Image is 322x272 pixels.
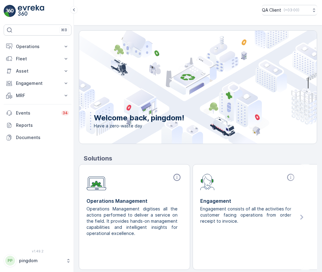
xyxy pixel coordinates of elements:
[16,80,59,86] p: Engagement
[18,5,44,17] img: logo_light-DOdMpM7g.png
[16,122,69,128] p: Reports
[63,111,68,115] p: 34
[200,173,215,190] img: module-icon
[16,93,59,99] p: MRF
[5,256,15,266] div: PP
[16,56,59,62] p: Fleet
[16,68,59,74] p: Asset
[4,131,71,144] a: Documents
[52,31,317,144] img: city illustration
[4,53,71,65] button: Fleet
[200,197,296,205] p: Engagement
[84,154,317,163] p: Solutions
[86,197,182,205] p: Operations Management
[94,113,184,123] p: Welcome back, pingdom!
[262,7,281,13] p: QA Client
[16,110,58,116] p: Events
[4,107,71,119] a: Events34
[4,89,71,102] button: MRF
[262,5,317,15] button: QA Client(+03:00)
[86,206,178,236] p: Operations Management digitises all the actions performed to deliver a service on the field. It p...
[4,65,71,77] button: Asset
[16,134,69,141] p: Documents
[94,123,184,129] span: Have a zero-waste day
[4,40,71,53] button: Operations
[4,119,71,131] a: Reports
[86,173,106,191] img: module-icon
[284,8,299,13] p: ( +03:00 )
[61,28,67,32] p: ⌘B
[4,77,71,89] button: Engagement
[4,254,71,267] button: PPpingdom
[4,249,71,253] span: v 1.49.2
[4,5,16,17] img: logo
[19,258,63,264] p: pingdom
[200,206,291,224] p: Engagement consists of all the activities for customer facing operations from order receipt to in...
[16,43,59,50] p: Operations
